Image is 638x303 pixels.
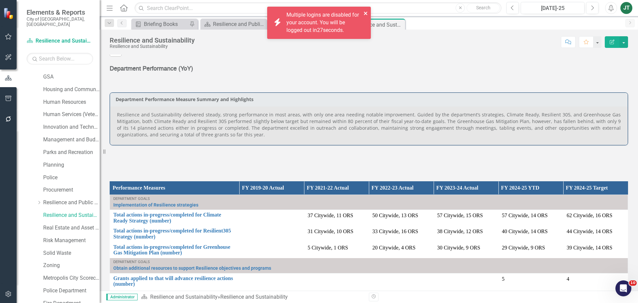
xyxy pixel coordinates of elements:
[502,276,504,282] span: 5
[110,273,240,289] td: Double-Click to Edit Right Click for Context Menu
[286,12,359,33] span: Multiple logins are disabled for your account. You will be logged out in seconds.
[369,242,434,258] td: Double-Click to Edit
[43,186,100,194] a: Procurement
[117,111,621,138] p: Resilience and Sustainability delivered steady, strong performance in most areas, with only one a...
[106,294,138,300] span: Administrator
[113,260,624,264] div: Department Goals
[502,245,545,250] span: 29 Citywide, 9 ORS
[43,249,100,257] a: Solid Waste
[213,20,265,28] div: Resilience and Public Works
[476,5,490,10] span: Search
[43,199,100,207] a: Resilience and Public Works
[202,20,265,28] a: Resilience and Public Works
[110,226,240,242] td: Double-Click to Edit Right Click for Context Menu
[351,21,403,29] div: Resilience and Sustainability
[27,16,93,27] small: City of [GEOGRAPHIC_DATA], [GEOGRAPHIC_DATA]
[141,293,364,301] div: »
[304,273,369,289] td: Double-Click to Edit
[304,226,369,242] td: Double-Click to Edit
[113,212,236,224] a: Total actions in-progress/completed for Climate Ready Strategy (number)
[113,228,236,239] a: Total actions in-progress/completed for Resilient305 Strategy (number)
[563,242,628,258] td: Double-Click to Edit
[523,4,582,12] div: [DATE]-25
[110,37,195,44] div: Resilience and Sustainability
[304,242,369,258] td: Double-Click to Edit
[113,244,236,256] a: Total actions in-progress/completed for Greenhouse Gas Mitigation Plan (number)
[113,275,236,287] a: Grants applied to that will advance resilience actions (number)
[308,245,348,250] span: 5 Citywide, 1 ORS
[43,161,100,169] a: Planning
[43,98,100,106] a: Human Resources
[27,37,93,45] a: Resilience and Sustainability
[563,210,628,226] td: Double-Click to Edit
[620,2,632,14] button: JT
[133,20,188,28] a: Briefing Books
[629,280,637,286] span: 10
[116,97,624,102] h3: Department Performance Measure Summary and Highlights
[43,111,100,118] a: Human Services (Veterans and Homeless)
[113,203,624,208] a: Implementation of Resilience strategies
[563,273,628,289] td: Double-Click to Edit
[369,226,434,242] td: Double-Click to Edit
[43,174,100,182] a: Police
[3,8,15,19] img: ClearPoint Strategy
[27,53,93,65] input: Search Below...
[369,210,434,226] td: Double-Click to Edit
[567,228,612,234] span: 44 Citywide, 14 ORS
[437,213,483,218] span: 57 Citywide, 15 ORS
[567,213,612,218] span: 62 Citywide, 16 ORS
[304,210,369,226] td: Double-Click to Edit
[110,44,195,49] div: Resilience and Sustainability
[113,197,624,201] div: Department Goals
[43,136,100,144] a: Management and Budget
[567,245,612,250] span: 39 Citywide, 14 ORS
[43,212,100,219] a: Resilience and Sustainability
[110,210,240,226] td: Double-Click to Edit Right Click for Context Menu
[43,149,100,156] a: Parks and Recreation
[437,245,480,250] span: 30 Citywide, 9 ORS
[308,213,353,218] span: 37 Citywide, 11 ORS
[150,294,218,300] a: Resilience and Sustainability
[43,287,100,295] a: Police Department
[369,273,434,289] td: Double-Click to Edit
[308,228,354,234] span: 31 Citywide, 10 ORS
[113,266,624,271] a: Obtain additional resources to support Resilience objectives and programs
[135,2,501,14] input: Search ClearPoint...
[43,274,100,282] a: Metropolis City Scorecard
[27,8,93,16] span: Elements & Reports
[144,20,188,28] div: Briefing Books
[567,276,569,282] span: 4
[521,2,585,14] button: [DATE]-25
[502,228,548,234] span: 40 Citywide, 14 ORS
[43,224,100,232] a: Real Estate and Asset Management
[364,9,368,17] button: close
[372,228,418,234] span: 33 Citywide, 16 ORS
[502,213,548,218] span: 57 Citywide, 14 ORS
[220,294,288,300] div: Resilience and Sustainability
[43,73,100,81] a: GSA
[563,226,628,242] td: Double-Click to Edit
[110,242,240,258] td: Double-Click to Edit Right Click for Context Menu
[372,213,418,218] span: 50 Citywide, 13 ORS
[43,237,100,244] a: Risk Management
[43,262,100,269] a: Zoning
[372,245,416,250] span: 20 Citywide, 4 ORS
[43,123,100,131] a: Innovation and Technology
[43,86,100,93] a: Housing and Community Development
[467,3,500,13] button: Search
[110,66,193,72] span: Department Performance (YoY)
[317,27,323,33] span: 27
[437,228,483,234] span: 38 Citywide, 12 ORS
[615,280,631,296] iframe: Intercom live chat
